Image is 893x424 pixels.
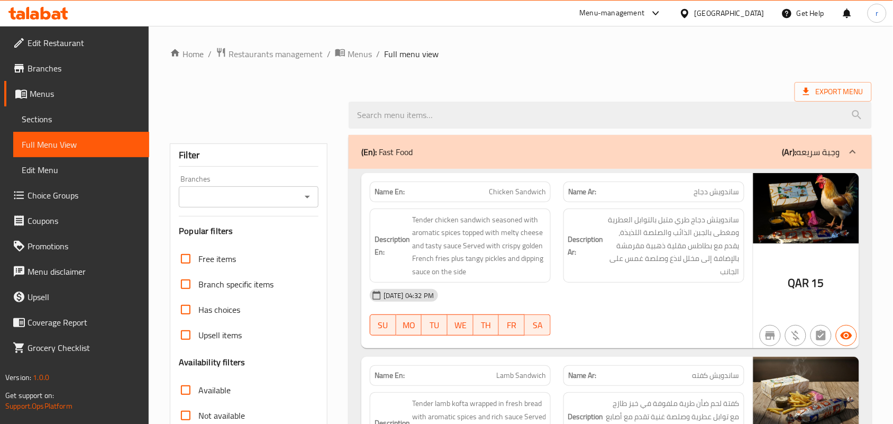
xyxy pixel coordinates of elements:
button: Not has choices [810,325,832,346]
button: TH [473,314,499,336]
span: TH [478,318,495,333]
a: Coupons [4,208,149,233]
button: Purchased item [785,325,806,346]
div: [GEOGRAPHIC_DATA] [695,7,764,19]
span: Tender chicken sandwich seasoned with aromatic spices topped with melty cheese and tasty sauce Se... [412,213,546,278]
a: Menus [4,81,149,106]
div: Menu-management [580,7,645,20]
span: Restaurants management [229,48,323,60]
strong: Name Ar: [568,186,597,197]
a: Support.OpsPlatform [5,399,72,413]
span: WE [452,318,469,333]
span: Coupons [28,214,141,227]
strong: Description Ar: [568,233,604,259]
button: Available [836,325,857,346]
span: Version: [5,371,31,384]
a: Restaurants management [216,47,323,61]
span: Menus [30,87,141,100]
span: Menu disclaimer [28,265,141,278]
strong: Name Ar: [568,370,597,381]
p: Fast Food [361,146,413,158]
span: Upsell [28,291,141,303]
span: Lamb Sandwich [496,370,546,381]
a: Choice Groups [4,183,149,208]
a: Edit Menu [13,157,149,183]
span: Branches [28,62,141,75]
span: ساندويتش دجاج طري متبل بالتوابل العطرية ومغطى بالجبن الذائب والصلصة اللذيذة، يقدم مع بطاطس مقلية ... [606,213,740,278]
span: 1.0.0 [33,371,49,384]
span: Export Menu [803,85,863,98]
div: Filter [179,144,318,167]
a: Coverage Report [4,310,149,335]
a: Full Menu View [13,132,149,157]
li: / [208,48,212,60]
li: / [376,48,380,60]
button: Not branch specific item [760,325,781,346]
a: Upsell [4,284,149,310]
span: Edit Menu [22,164,141,176]
strong: Name En: [375,370,405,381]
h3: Popular filters [179,225,318,237]
b: (En): [361,144,377,160]
a: Menus [335,47,372,61]
span: Free items [198,252,236,265]
button: SA [525,314,551,336]
span: Has choices [198,303,240,316]
button: Open [300,190,315,204]
span: Chicken Sandwich [489,186,546,197]
span: Coverage Report [28,316,141,329]
span: Choice Groups [28,189,141,202]
span: Menus [348,48,372,60]
a: Edit Restaurant [4,30,149,56]
a: Promotions [4,233,149,259]
span: Sections [22,113,141,125]
a: Grocery Checklist [4,335,149,360]
span: Not available [198,409,245,422]
span: Available [198,384,231,396]
span: FR [503,318,521,333]
button: TU [422,314,448,336]
span: SU [375,318,392,333]
span: r [876,7,878,19]
a: Branches [4,56,149,81]
nav: breadcrumb [170,47,872,61]
button: FR [499,314,525,336]
span: [DATE] 04:32 PM [379,291,438,301]
span: QAR [788,273,809,293]
span: Upsell items [198,329,242,341]
span: ساندويش دجاج [694,186,740,197]
a: Home [170,48,204,60]
input: search [349,102,872,129]
button: SU [370,314,396,336]
span: SA [529,318,546,333]
a: Menu disclaimer [4,259,149,284]
h3: Availability filters [179,356,245,368]
strong: Name En: [375,186,405,197]
span: Full menu view [384,48,439,60]
div: (En): Fast Food(Ar):وجبة سريعه [349,135,872,169]
span: Edit Restaurant [28,37,141,49]
button: WE [448,314,473,336]
a: Sections [13,106,149,132]
span: Get support on: [5,389,54,402]
span: Grocery Checklist [28,341,141,354]
img: f486acd9-b8b3-4ba3-9c0b-cb20612ef4be.jpg [753,173,859,243]
span: TU [426,318,443,333]
p: وجبة سريعه [782,146,840,158]
b: (Ar): [782,144,797,160]
span: Full Menu View [22,138,141,151]
strong: Description En: [375,233,410,259]
li: / [327,48,331,60]
span: 15 [812,273,824,293]
span: Promotions [28,240,141,252]
button: MO [396,314,422,336]
span: Export Menu [795,82,872,102]
span: Branch specific items [198,278,274,291]
span: MO [400,318,418,333]
span: ساندويش كفته [692,370,740,381]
